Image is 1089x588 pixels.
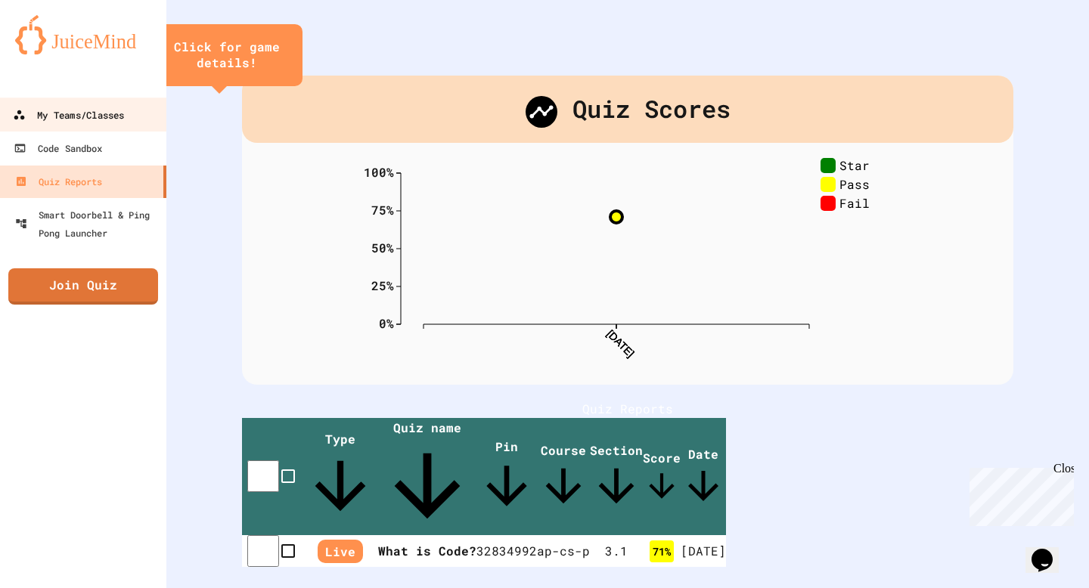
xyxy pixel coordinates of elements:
[371,277,394,293] text: 25%
[318,540,363,563] span: Live
[681,535,726,567] td: [DATE]
[378,535,476,567] th: What is Code?
[379,315,394,331] text: 0%
[604,327,636,359] text: [DATE]
[242,76,1013,143] div: Quiz Scores
[166,39,287,71] div: Click for game details!
[839,175,870,191] text: Pass
[476,535,537,567] td: 32834992
[963,462,1074,526] iframe: chat widget
[371,240,394,255] text: 50%
[302,431,378,524] span: Type
[15,172,102,190] div: Quiz Reports
[14,139,102,157] div: Code Sandbox
[8,268,158,305] a: Join Quiz
[590,542,643,560] div: 3 . 1
[590,442,643,512] span: Section
[1025,528,1074,573] iframe: chat widget
[839,156,870,172] text: Star
[15,15,151,54] img: logo-orange.svg
[643,450,681,505] span: Score
[839,194,870,210] text: Fail
[537,542,590,560] div: ap-cs-p
[681,446,726,509] span: Date
[242,400,1013,418] h1: Quiz Reports
[6,6,104,96] div: Chat with us now!Close
[650,540,674,562] div: 71 %
[378,419,476,535] span: Quiz name
[15,206,160,242] div: Smart Doorbell & Ping Pong Launcher
[247,460,279,492] input: select all desserts
[371,202,394,218] text: 75%
[364,164,394,180] text: 100%
[13,106,124,125] div: My Teams/Classes
[537,442,590,512] span: Course
[476,438,537,516] span: Pin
